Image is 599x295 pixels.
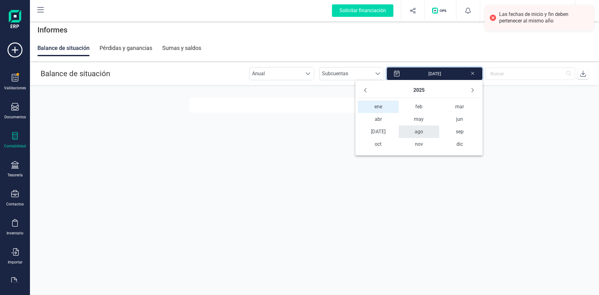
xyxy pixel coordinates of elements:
[162,40,201,56] div: Sumas y saldos
[399,125,440,138] span: ago
[485,67,575,80] input: Buscar
[499,11,589,24] div: Las fechas de inicio y fin deben pertenecer al mismo año
[360,85,370,95] button: Previous Year
[399,113,440,125] span: may
[358,138,399,150] span: oct
[439,101,480,113] span: mar
[439,125,480,138] span: sep
[468,85,478,95] button: Next Year
[332,4,393,17] div: Solicitar financiación
[4,86,26,91] div: Validaciones
[432,7,449,14] img: Logo de OPS
[399,138,440,150] span: nov
[413,85,425,95] button: Choose Year
[319,67,372,80] span: Subcuentas
[399,101,440,113] span: feb
[250,67,302,80] span: Anual
[355,80,483,155] div: Choose Date
[6,202,24,207] div: Contactos
[100,40,152,56] div: Pérdidas y ganancias
[358,101,399,113] span: ene
[358,125,399,138] span: [DATE]
[30,20,599,40] div: Informes
[37,40,90,56] div: Balance de situación
[4,115,26,120] div: Documentos
[428,1,452,21] button: Logo de OPS
[7,231,23,236] div: Inventario
[439,138,480,150] span: dic
[488,1,567,21] button: SCSCD SERVICIOS FINANCIEROS SL[PERSON_NAME]
[439,113,480,125] span: jun
[41,69,110,78] span: Balance de situación
[324,1,401,21] button: Solicitar financiación
[9,10,21,30] img: Logo Finanedi
[358,113,399,125] span: abr
[8,260,22,265] div: Importar
[4,144,26,149] div: Contabilidad
[7,173,23,178] div: Tesorería
[490,4,504,17] img: SC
